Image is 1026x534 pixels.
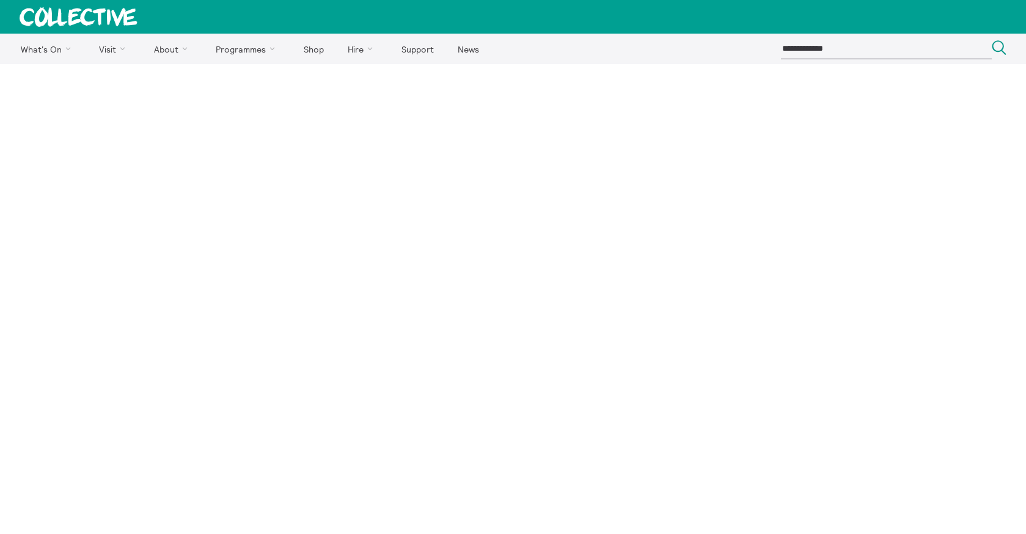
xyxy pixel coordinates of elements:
a: Visit [89,34,141,64]
a: About [143,34,203,64]
a: What's On [10,34,86,64]
a: Hire [337,34,389,64]
a: News [447,34,489,64]
a: Programmes [205,34,291,64]
a: Support [390,34,444,64]
a: Shop [293,34,334,64]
